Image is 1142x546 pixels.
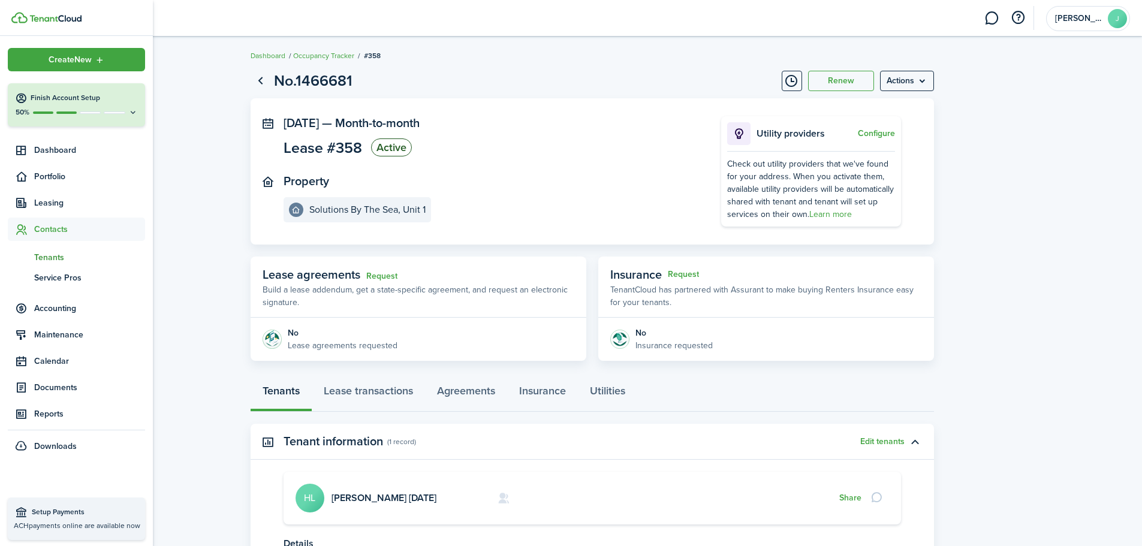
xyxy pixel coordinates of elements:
a: Insurance [507,376,578,412]
div: Check out utility providers that we've found for your address. When you activate them, available ... [727,158,895,221]
a: Request [366,272,397,281]
img: TenantCloud [29,15,82,22]
a: [PERSON_NAME] [DATE] [332,491,436,505]
p: Insurance requested [635,339,713,352]
p: Lease agreements requested [288,339,397,352]
a: Reports [8,402,145,426]
a: Occupancy Tracker [293,50,354,61]
a: Learn more [809,208,852,221]
button: Open menu [880,71,934,91]
a: Dashboard [8,138,145,162]
span: [DATE] [284,114,319,132]
span: Reports [34,408,145,420]
h1: No.1466681 [274,70,352,92]
span: Insurance [610,266,662,283]
button: Edit tenants [860,437,905,447]
button: Open resource center [1008,8,1028,28]
span: Calendar [34,355,145,367]
a: Setup PaymentsACHpayments online are available now [8,497,145,540]
span: Dashboard [34,144,145,156]
avatar-text: HL [296,484,324,512]
span: Lease #358 [284,140,362,155]
button: Toggle accordion [905,432,925,452]
span: Documents [34,381,145,394]
img: Insurance protection [610,330,629,349]
p: Utility providers [757,126,855,141]
img: TenantCloud [11,12,28,23]
span: Tenants [34,251,145,264]
span: Create New [49,56,92,64]
panel-main-title: Property [284,174,329,188]
span: Month-to-month [335,114,420,132]
p: Build a lease addendum, get a state-specific agreement, and request an electronic signature. [263,283,574,309]
span: Maintenance [34,328,145,341]
span: Setup Payments [32,506,139,518]
button: Share [839,493,861,503]
panel-main-title: Tenant information [284,435,383,448]
button: Request [668,270,699,279]
span: Lease agreements [263,266,360,283]
a: Agreements [425,376,507,412]
span: #358 [364,50,381,61]
menu-btn: Actions [880,71,934,91]
button: Open menu [8,48,145,71]
avatar-text: J [1108,9,1127,28]
a: Lease transactions [312,376,425,412]
button: Renew [808,71,874,91]
p: 50% [15,107,30,117]
status: Active [371,138,412,156]
span: payments online are available now [29,520,140,531]
p: ACH [14,520,139,531]
span: Service Pros [34,272,145,284]
a: Utilities [578,376,637,412]
div: No [288,327,397,339]
e-details-info-title: Solutions By The Sea, Unit 1 [309,204,426,215]
div: No [635,327,713,339]
span: Downloads [34,440,77,453]
a: Service Pros [8,267,145,288]
a: Go back [251,71,271,91]
panel-main-subtitle: (1 record) [387,436,416,447]
span: — [322,114,332,132]
a: Dashboard [251,50,285,61]
button: Timeline [782,71,802,91]
img: Agreement e-sign [263,330,282,349]
h4: Finish Account Setup [31,93,138,103]
a: Messaging [980,3,1003,34]
a: Tenants [8,247,145,267]
span: Portfolio [34,170,145,183]
p: TenantCloud has partnered with Assurant to make buying Renters Insurance easy for your tenants. [610,283,922,309]
span: Accounting [34,302,145,315]
button: Finish Account Setup50% [8,83,145,126]
button: Configure [858,129,895,138]
span: Contacts [34,223,145,236]
span: Joseph [1055,14,1103,23]
span: Leasing [34,197,145,209]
